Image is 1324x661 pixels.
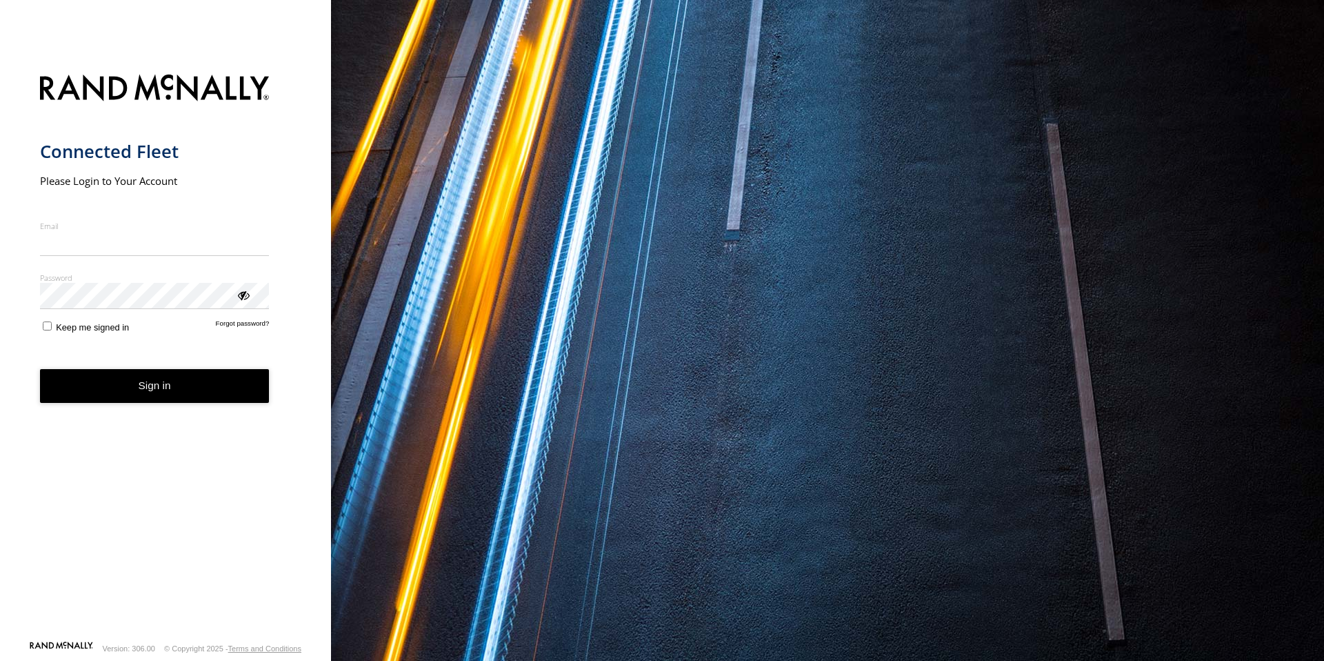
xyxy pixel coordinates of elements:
[40,369,270,403] button: Sign in
[56,322,129,333] span: Keep me signed in
[216,319,270,333] a: Forgot password?
[40,140,270,163] h1: Connected Fleet
[40,72,270,107] img: Rand McNally
[40,221,270,231] label: Email
[40,66,292,640] form: main
[40,273,270,283] label: Password
[164,644,301,653] div: © Copyright 2025 -
[236,288,250,302] div: ViewPassword
[103,644,155,653] div: Version: 306.00
[43,322,52,330] input: Keep me signed in
[228,644,301,653] a: Terms and Conditions
[40,174,270,188] h2: Please Login to Your Account
[30,642,93,655] a: Visit our Website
